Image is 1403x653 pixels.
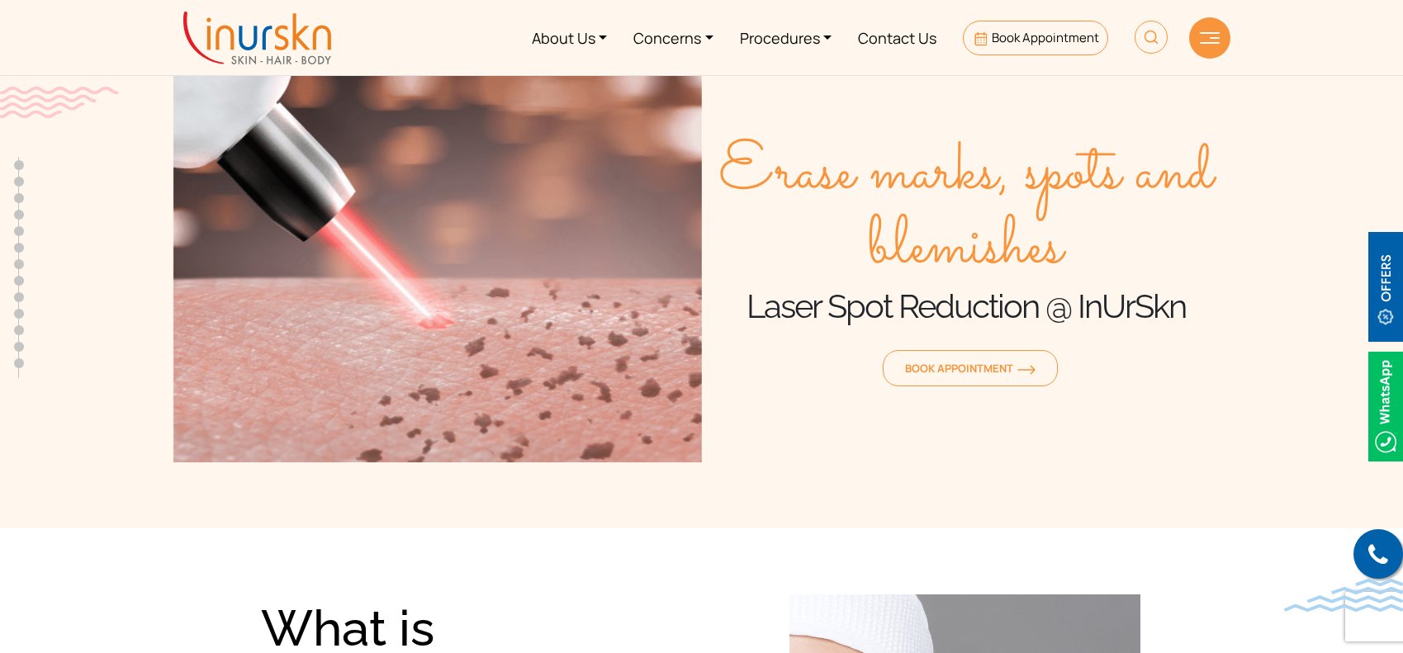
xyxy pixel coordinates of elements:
[1017,365,1036,375] img: orange-arrow
[1368,352,1403,461] img: Whatsappicon
[883,350,1058,386] a: Book Appointmentorange-arrow
[183,12,331,64] img: inurskn-logo
[519,7,621,69] a: About Us
[992,29,1099,46] span: Book Appointment
[702,286,1230,327] h1: Laser Spot Reduction @ InUrSkn
[845,7,950,69] a: Contact Us
[1284,579,1403,612] img: bluewave
[963,21,1107,55] a: Book Appointment
[620,7,727,69] a: Concerns
[905,361,1036,376] span: Book Appointment
[1135,21,1168,54] img: HeaderSearch
[1368,232,1403,342] img: offerBt
[1368,395,1403,414] a: Whatsappicon
[702,137,1230,286] span: Erase marks, spots and blemishes
[727,7,846,69] a: Procedures
[1200,32,1220,44] img: hamLine.svg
